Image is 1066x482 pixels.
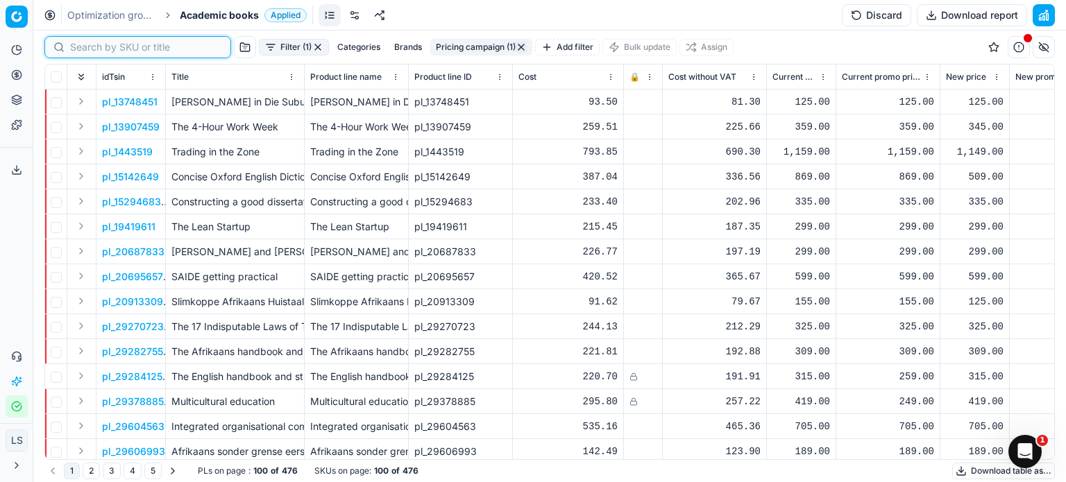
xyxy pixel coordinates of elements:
button: Go to previous page [44,463,61,479]
div: 335.00 [946,195,1004,209]
div: 215.45 [518,220,618,234]
div: 1,159.00 [772,145,830,159]
div: 465.36 [668,420,761,433]
div: The Lean Startup [310,220,403,234]
div: 155.00 [842,295,934,309]
div: 705.00 [946,420,1004,433]
div: pl_29270723 [414,320,507,334]
div: Trading in the Zone [310,145,403,159]
div: 309.00 [772,345,830,359]
div: 79.67 [668,295,761,309]
div: 359.00 [772,120,830,134]
button: Download report [917,4,1027,26]
p: pl_29284125 [102,370,162,384]
div: Afrikaans sonder grense eerste addisionele taal : Graad 4 : Leerderboek [310,445,403,458]
div: Slimkoppe Afrikaans Huistaal Graad R Werkboek : [PERSON_NAME] [310,295,403,309]
button: pl_15142649 [102,170,159,184]
button: pl_19419611 [102,220,155,234]
div: 309.00 [946,345,1004,359]
div: 325.00 [946,320,1004,334]
div: 244.13 [518,320,618,334]
div: 535.16 [518,420,618,433]
div: The 4-Hour Work Week [310,120,403,134]
span: SKUs on page : [314,465,371,476]
p: Slimkoppe Afrikaans Huistaal Graad R Werkboek : [PERSON_NAME] [171,295,298,309]
button: pl_29282755 [102,345,163,359]
div: Integrated organisational communication [310,420,403,433]
button: LS [6,429,28,451]
button: Expand [73,218,90,234]
button: Filter (1) [259,39,329,55]
div: 189.00 [946,445,1004,458]
div: pl_15142649 [414,170,507,184]
div: 309.00 [842,345,934,359]
button: Expand [73,442,90,459]
div: 359.00 [842,120,934,134]
div: 225.66 [668,120,761,134]
button: Expand [73,93,90,110]
div: pl_20687833 [414,245,507,259]
button: Expand [73,143,90,160]
button: pl_20687833 [102,245,164,259]
div: pl_29378885 [414,395,507,408]
div: 345.00 [946,120,1004,134]
span: PLs on page [198,465,246,476]
p: Afrikaans sonder grense eerste addisionele taal : Graad 4 : Leerderboek [171,445,298,458]
button: 4 [124,463,142,479]
div: 187.35 [668,220,761,234]
p: The Afrikaans handbook and study guide [171,345,298,359]
button: Expand [73,368,90,384]
p: The Lean Startup [171,220,298,234]
div: 220.70 [518,370,618,384]
p: pl_29378885 [102,395,164,408]
strong: 476 [282,465,298,476]
p: The 4-Hour Work Week [171,120,298,134]
div: 599.00 [842,270,934,284]
div: 189.00 [772,445,830,458]
span: 🔒 [629,71,640,83]
div: pl_13748451 [414,95,507,109]
p: The English handbook and study guide [171,370,298,384]
button: Expand [73,318,90,334]
div: 299.00 [842,245,934,259]
p: pl_20695657 [102,270,163,284]
div: 295.80 [518,395,618,408]
div: 197.19 [668,245,761,259]
div: pl_29284125 [414,370,507,384]
button: Expand [73,168,90,184]
div: 259.51 [518,120,618,134]
div: pl_20695657 [414,270,507,284]
div: 123.90 [668,445,761,458]
button: Discard [842,4,911,26]
div: 335.00 [772,195,830,209]
div: 91.62 [518,295,618,309]
div: 189.00 [842,445,934,458]
strong: 100 [374,465,389,476]
p: Concise Oxford English Dictionary [171,170,298,184]
p: pl_29270723 [102,320,164,334]
button: pl_13907459 [102,120,160,134]
button: Brands [389,39,428,55]
div: 212.29 [668,320,761,334]
div: Constructing a good dissertation [310,195,403,209]
p: The 17 Indisputable Laws of Teamwork [171,320,298,334]
button: Pricing campaign (1) [430,39,532,55]
a: Optimization groups [67,8,156,22]
p: Integrated organisational communication [171,420,298,433]
div: 233.40 [518,195,618,209]
span: idTsin [102,71,125,83]
button: 1 [64,463,80,479]
p: Constructing a good dissertation [171,195,298,209]
button: Assign [679,39,734,55]
div: 93.50 [518,95,618,109]
div: [PERSON_NAME] and [PERSON_NAME] : Gr 8 - 12 [310,245,403,259]
div: 155.00 [772,295,830,309]
div: 81.30 [668,95,761,109]
button: 5 [144,463,162,479]
div: 125.00 [842,95,934,109]
div: 869.00 [842,170,934,184]
span: Current price [772,71,816,83]
span: New price [946,71,986,83]
strong: 476 [403,465,418,476]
